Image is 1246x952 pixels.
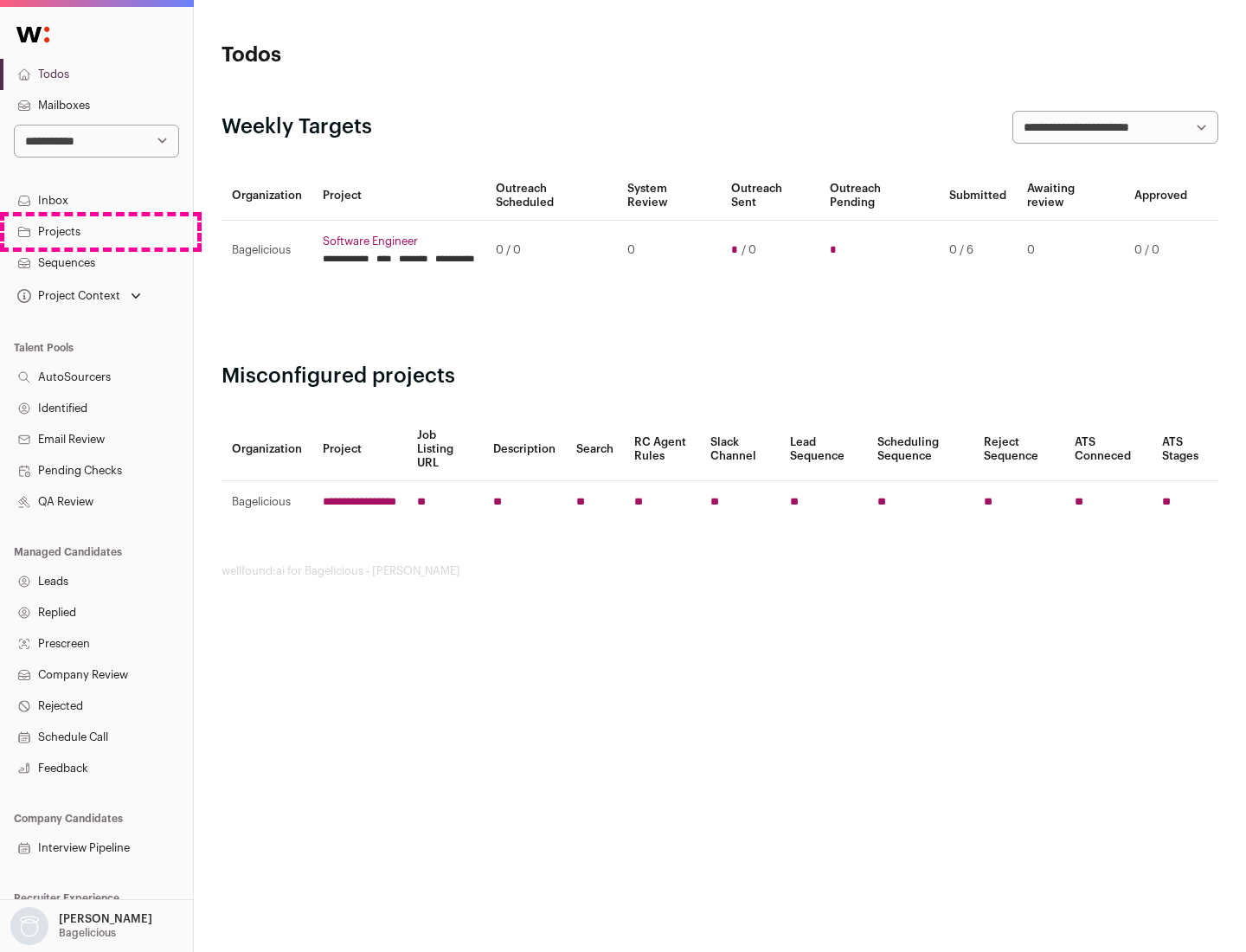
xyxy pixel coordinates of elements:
[323,235,475,248] a: Software Engineer
[10,907,48,945] img: nopic.png
[483,418,566,481] th: Description
[973,418,1065,481] th: Reject Sequence
[1152,418,1218,481] th: ATS Stages
[1017,221,1124,280] td: 0
[59,912,152,926] p: [PERSON_NAME]
[7,17,59,52] img: Wellfound
[485,221,617,280] td: 0 / 0
[939,221,1017,280] td: 0 / 6
[222,221,312,280] td: Bagelicious
[1017,171,1124,221] th: Awaiting review
[624,418,699,481] th: RC Agent Rules
[780,418,867,481] th: Lead Sequence
[7,907,156,945] button: Open dropdown
[485,171,617,221] th: Outreach Scheduled
[222,418,312,481] th: Organization
[1124,171,1198,221] th: Approved
[721,171,820,221] th: Outreach Sent
[222,481,312,524] td: Bagelicious
[819,171,938,221] th: Outreach Pending
[566,418,624,481] th: Search
[14,289,120,303] div: Project Context
[312,418,407,481] th: Project
[222,42,554,69] h1: Todos
[222,363,1218,390] h2: Misconfigured projects
[312,171,485,221] th: Project
[1064,418,1151,481] th: ATS Conneced
[867,418,973,481] th: Scheduling Sequence
[939,171,1017,221] th: Submitted
[222,113,372,141] h2: Weekly Targets
[222,564,1218,578] footer: wellfound:ai for Bagelicious - [PERSON_NAME]
[700,418,780,481] th: Slack Channel
[617,221,720,280] td: 0
[14,284,145,308] button: Open dropdown
[742,243,756,257] span: / 0
[59,926,116,940] p: Bagelicious
[222,171,312,221] th: Organization
[617,171,720,221] th: System Review
[1124,221,1198,280] td: 0 / 0
[407,418,483,481] th: Job Listing URL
